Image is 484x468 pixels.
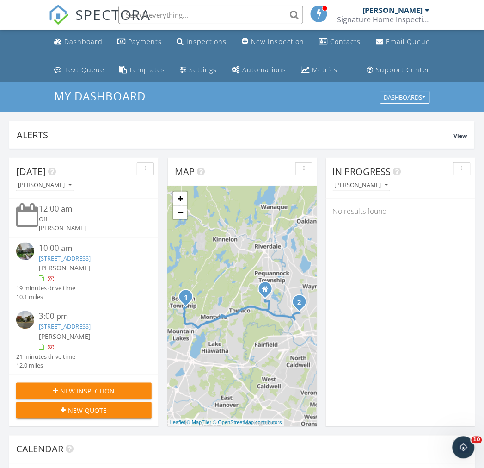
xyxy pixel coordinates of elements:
[64,65,104,74] div: Text Queue
[333,165,391,178] span: In Progress
[61,387,115,396] span: New Inspection
[16,284,75,293] div: 19 minutes drive time
[251,37,304,46] div: New Inspection
[363,62,434,79] a: Support Center
[228,62,290,79] a: Automations (Basic)
[116,62,169,79] a: Templates
[187,37,227,46] div: Inspections
[16,402,152,419] button: New Quote
[68,406,107,416] span: New Quote
[39,254,91,262] a: [STREET_ADDRESS]
[16,311,34,329] img: streetview
[453,437,475,459] iframe: Intercom live chat
[187,420,212,425] a: © MapTiler
[337,15,429,24] div: Signature Home Inspections
[380,91,430,104] button: Dashboards
[16,165,46,178] span: [DATE]
[300,302,305,307] div: 217 Alps Rd, Wayne, NJ 07470
[298,300,301,306] i: 2
[331,37,361,46] div: Contacts
[175,165,195,178] span: Map
[128,37,162,46] div: Payments
[39,224,141,232] div: [PERSON_NAME]
[18,182,72,188] div: [PERSON_NAME]
[362,6,423,15] div: [PERSON_NAME]
[186,297,191,302] div: 4 Kent Ave, Boonton, NJ 07005
[16,383,152,399] button: New Inspection
[55,88,146,104] span: My Dashboard
[173,192,187,206] a: Zoom in
[335,182,388,188] div: [PERSON_NAME]
[16,311,152,370] a: 3:00 pm [STREET_ADDRESS] [PERSON_NAME] 21 minutes drive time 12.0 miles
[170,420,185,425] a: Leaflet
[17,129,454,141] div: Alerts
[298,62,342,79] a: Metrics
[118,6,303,24] input: Search everything...
[39,323,91,331] a: [STREET_ADDRESS]
[384,94,426,101] div: Dashboards
[16,243,34,261] img: streetview
[49,12,151,32] a: SPECTORA
[39,203,141,215] div: 12:00 am
[64,37,103,46] div: Dashboard
[39,243,141,254] div: 10:00 am
[265,289,271,294] div: Lincoln Park NJ 07035
[39,215,141,224] div: Off
[177,62,221,79] a: Settings
[168,419,284,427] div: |
[173,206,187,219] a: Zoom out
[50,33,106,50] a: Dashboard
[50,62,108,79] a: Text Queue
[16,179,74,192] button: [PERSON_NAME]
[16,362,75,370] div: 12.0 miles
[190,65,217,74] div: Settings
[316,33,365,50] a: Contacts
[326,199,475,224] div: No results found
[16,293,75,301] div: 10.1 miles
[472,437,482,444] span: 10
[243,65,287,74] div: Automations
[238,33,308,50] a: New Inspection
[213,420,282,425] a: © OpenStreetMap contributors
[39,311,141,323] div: 3:00 pm
[312,65,338,74] div: Metrics
[39,263,91,272] span: [PERSON_NAME]
[372,33,434,50] a: Email Queue
[184,294,188,301] i: 1
[114,33,165,50] a: Payments
[39,332,91,341] span: [PERSON_NAME]
[333,179,390,192] button: [PERSON_NAME]
[16,243,152,302] a: 10:00 am [STREET_ADDRESS] [PERSON_NAME] 19 minutes drive time 10.1 miles
[16,443,63,456] span: Calendar
[49,5,69,25] img: The Best Home Inspection Software - Spectora
[376,65,430,74] div: Support Center
[75,5,151,24] span: SPECTORA
[173,33,231,50] a: Inspections
[454,132,467,140] span: View
[16,353,75,362] div: 21 minutes drive time
[386,37,430,46] div: Email Queue
[129,65,165,74] div: Templates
